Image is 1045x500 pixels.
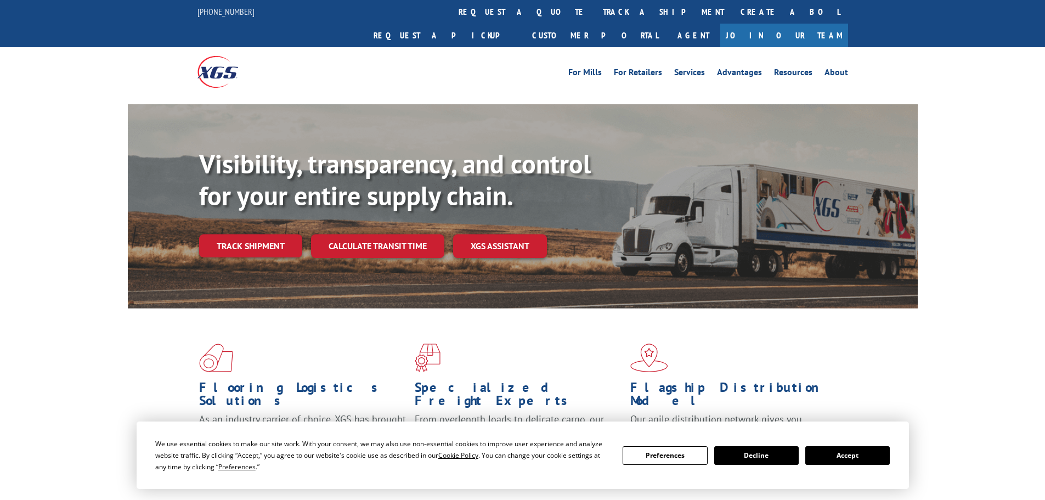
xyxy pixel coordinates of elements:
[438,451,478,460] span: Cookie Policy
[415,344,440,372] img: xgs-icon-focused-on-flooring-red
[311,234,444,258] a: Calculate transit time
[199,147,591,212] b: Visibility, transparency, and control for your entire supply chain.
[155,438,609,473] div: We use essential cookies to make our site work. With your consent, we may also use non-essential ...
[774,68,812,80] a: Resources
[137,422,909,489] div: Cookie Consent Prompt
[415,381,622,413] h1: Specialized Freight Experts
[630,381,838,413] h1: Flagship Distribution Model
[674,68,705,80] a: Services
[453,234,547,258] a: XGS ASSISTANT
[197,6,255,17] a: [PHONE_NUMBER]
[824,68,848,80] a: About
[714,446,799,465] button: Decline
[199,413,406,452] span: As an industry carrier of choice, XGS has brought innovation and dedication to flooring logistics...
[199,344,233,372] img: xgs-icon-total-supply-chain-intelligence-red
[199,381,406,413] h1: Flooring Logistics Solutions
[717,68,762,80] a: Advantages
[365,24,524,47] a: Request a pickup
[630,344,668,372] img: xgs-icon-flagship-distribution-model-red
[614,68,662,80] a: For Retailers
[666,24,720,47] a: Agent
[568,68,602,80] a: For Mills
[199,234,302,257] a: Track shipment
[524,24,666,47] a: Customer Portal
[415,413,622,462] p: From overlength loads to delicate cargo, our experienced staff knows the best way to move your fr...
[623,446,707,465] button: Preferences
[805,446,890,465] button: Accept
[720,24,848,47] a: Join Our Team
[630,413,832,439] span: Our agile distribution network gives you nationwide inventory management on demand.
[218,462,256,471] span: Preferences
